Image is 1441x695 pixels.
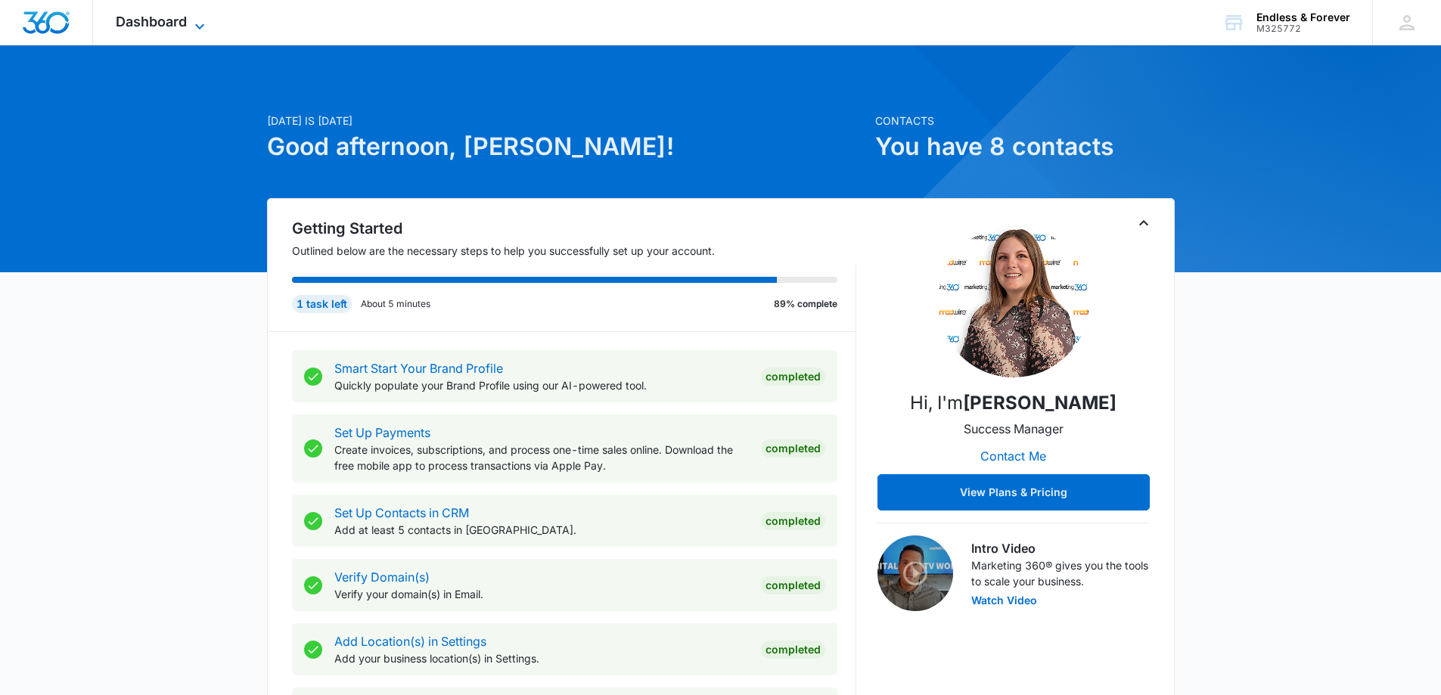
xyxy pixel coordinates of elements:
[965,438,1061,474] button: Contact Me
[334,586,749,602] p: Verify your domain(s) in Email.
[334,650,749,666] p: Add your business location(s) in Settings.
[334,425,430,440] a: Set Up Payments
[964,420,1064,438] p: Success Manager
[971,539,1150,557] h3: Intro Video
[267,113,866,129] p: [DATE] is [DATE]
[334,569,430,585] a: Verify Domain(s)
[761,439,825,458] div: Completed
[761,368,825,386] div: Completed
[361,297,430,311] p: About 5 minutes
[761,512,825,530] div: Completed
[334,361,503,376] a: Smart Start Your Brand Profile
[1256,11,1350,23] div: account name
[877,474,1150,510] button: View Plans & Pricing
[971,557,1150,589] p: Marketing 360® gives you the tools to scale your business.
[971,595,1037,606] button: Watch Video
[334,634,486,649] a: Add Location(s) in Settings
[267,129,866,165] h1: Good afternoon, [PERSON_NAME]!
[963,392,1116,414] strong: [PERSON_NAME]
[877,535,953,611] img: Intro Video
[292,295,352,313] div: 1 task left
[774,297,837,311] p: 89% complete
[875,113,1175,129] p: Contacts
[938,226,1089,377] img: Alyssa Bauer
[292,217,856,240] h2: Getting Started
[910,389,1116,417] p: Hi, I'm
[292,243,856,259] p: Outlined below are the necessary steps to help you successfully set up your account.
[1256,23,1350,34] div: account id
[116,14,187,29] span: Dashboard
[334,377,749,393] p: Quickly populate your Brand Profile using our AI-powered tool.
[334,442,749,473] p: Create invoices, subscriptions, and process one-time sales online. Download the free mobile app t...
[334,505,469,520] a: Set Up Contacts in CRM
[1135,214,1153,232] button: Toggle Collapse
[761,641,825,659] div: Completed
[334,522,749,538] p: Add at least 5 contacts in [GEOGRAPHIC_DATA].
[875,129,1175,165] h1: You have 8 contacts
[761,576,825,594] div: Completed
